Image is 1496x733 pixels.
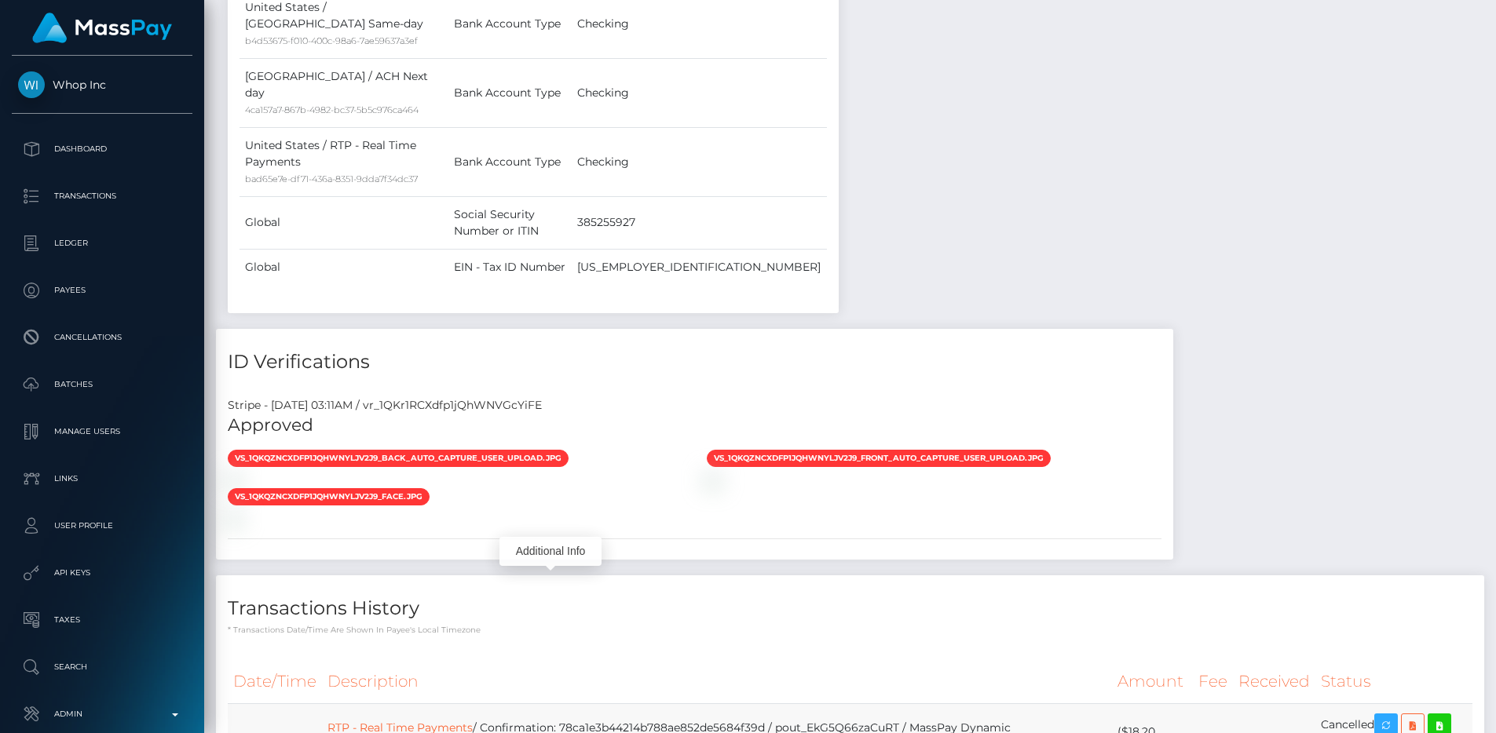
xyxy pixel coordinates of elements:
[1193,660,1233,703] th: Fee
[18,467,186,490] p: Links
[1112,660,1192,703] th: Amount
[499,537,602,566] div: Additional Info
[228,660,322,703] th: Date/Time
[240,58,448,127] td: [GEOGRAPHIC_DATA] / ACH Next day
[448,196,572,249] td: Social Security Number or ITIN
[245,173,418,184] small: bad65e7e-df71-436a-8351-9dda7f34dc37
[228,450,569,467] span: vs_1QKqznCXdfp1jQhWnylJv2J9_back_auto_capture_user_upload.jpg
[18,232,186,255] p: Ledger
[18,702,186,726] p: Admin
[228,624,1472,636] p: * Transactions date/time are shown in payee's local timezone
[18,326,186,349] p: Cancellations
[18,420,186,443] p: Manage Users
[12,412,192,451] a: Manage Users
[448,127,572,196] td: Bank Account Type
[228,348,1161,376] h4: ID Verifications
[18,608,186,632] p: Taxes
[12,365,192,404] a: Batches
[572,127,826,196] td: Checking
[707,474,719,487] img: vr_1QKr1RCXdfp1jQhWNVGcYiFEfile_1QKr0pCXdfp1jQhWhN8mQgDX
[216,397,1173,414] div: Stripe - [DATE] 03:11AM / vr_1QKr1RCXdfp1jQhWNVGcYiFE
[572,249,826,285] td: [US_EMPLOYER_IDENTIFICATION_NUMBER]
[18,561,186,585] p: API Keys
[18,279,186,302] p: Payees
[228,414,1161,438] h5: Approved
[572,196,826,249] td: 385255927
[228,488,430,505] span: vs_1QKqznCXdfp1jQhWnylJv2J9_face.jpg
[707,450,1051,467] span: vs_1QKqznCXdfp1jQhWnylJv2J9_front_auto_capture_user_upload.jpg
[12,78,192,92] span: Whop Inc
[12,600,192,640] a: Taxes
[18,184,186,208] p: Transactions
[1315,660,1473,703] th: Status
[18,373,186,396] p: Batches
[12,177,192,216] a: Transactions
[12,129,192,169] a: Dashboard
[18,137,186,161] p: Dashboard
[12,224,192,263] a: Ledger
[240,196,448,249] td: Global
[18,514,186,538] p: User Profile
[12,318,192,357] a: Cancellations
[12,271,192,310] a: Payees
[572,58,826,127] td: Checking
[12,553,192,593] a: API Keys
[12,459,192,498] a: Links
[12,647,192,687] a: Search
[240,249,448,285] td: Global
[1233,660,1315,703] th: Received
[32,13,172,43] img: MassPay Logo
[18,655,186,679] p: Search
[228,474,240,487] img: vr_1QKr1RCXdfp1jQhWNVGcYiFEfile_1QKr13CXdfp1jQhW7DrRYXGD
[245,35,418,46] small: b4d53675-f010-400c-98a6-7ae59637a3ef
[240,127,448,196] td: United States / RTP - Real Time Payments
[228,512,240,525] img: vr_1QKr1RCXdfp1jQhWNVGcYiFEfile_1QKr1LCXdfp1jQhWeWFls9JA
[448,58,572,127] td: Bank Account Type
[245,104,419,115] small: 4ca157a7-867b-4982-bc37-5b5c976ca464
[12,506,192,545] a: User Profile
[18,71,45,98] img: Whop Inc
[322,660,1112,703] th: Description
[448,249,572,285] td: EIN - Tax ID Number
[228,595,1472,622] h4: Transactions History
